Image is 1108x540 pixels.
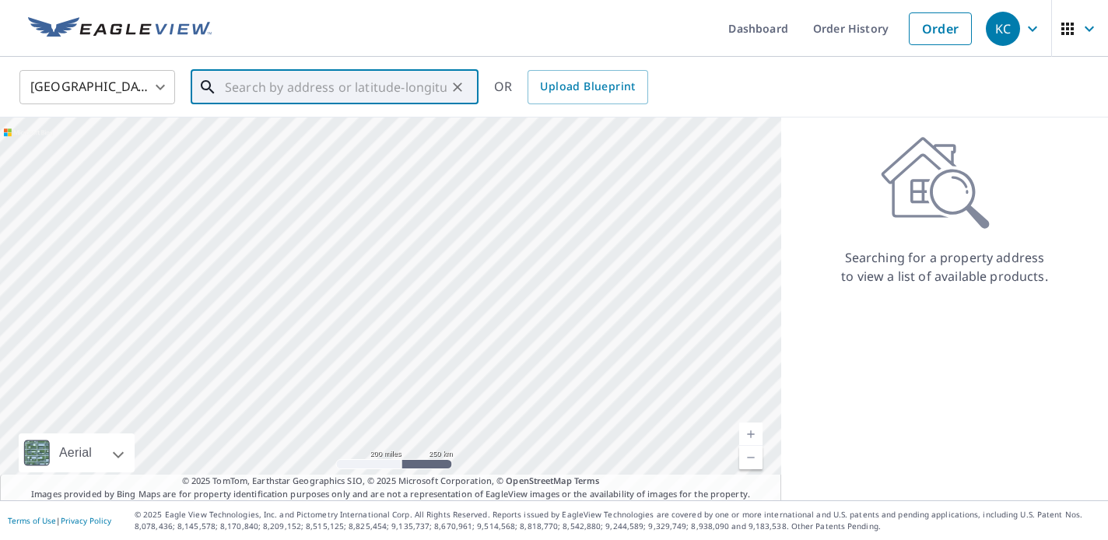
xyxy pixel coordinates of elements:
a: Privacy Policy [61,515,111,526]
a: Current Level 5, Zoom Out [739,446,763,469]
p: | [8,516,111,525]
span: Upload Blueprint [540,77,635,96]
input: Search by address or latitude-longitude [225,65,447,109]
div: OR [494,70,648,104]
div: Aerial [54,433,96,472]
p: © 2025 Eagle View Technologies, Inc. and Pictometry International Corp. All Rights Reserved. Repo... [135,509,1100,532]
a: Terms [574,475,600,486]
button: Clear [447,76,468,98]
p: Searching for a property address to view a list of available products. [840,248,1049,286]
div: KC [986,12,1020,46]
a: Order [909,12,972,45]
a: Current Level 5, Zoom In [739,423,763,446]
a: Terms of Use [8,515,56,526]
a: Upload Blueprint [528,70,647,104]
div: Aerial [19,433,135,472]
a: OpenStreetMap [506,475,571,486]
img: EV Logo [28,17,212,40]
span: © 2025 TomTom, Earthstar Geographics SIO, © 2025 Microsoft Corporation, © [182,475,600,488]
div: [GEOGRAPHIC_DATA] [19,65,175,109]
